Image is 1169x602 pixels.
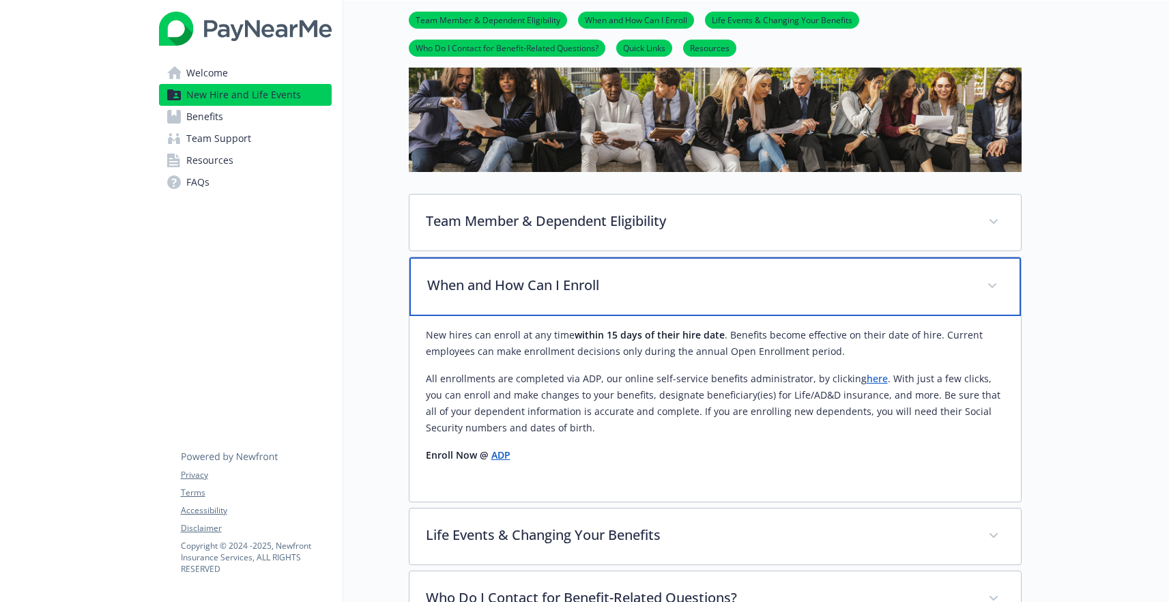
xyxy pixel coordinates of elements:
span: FAQs [186,171,210,193]
a: FAQs [159,171,332,193]
span: Welcome [186,62,228,84]
a: Terms [181,487,331,499]
span: Resources [186,149,233,171]
p: Life Events & Changing Your Benefits [426,525,972,545]
div: When and How Can I Enroll [409,316,1021,502]
a: Accessibility [181,504,331,517]
span: Benefits [186,106,223,128]
strong: 15 days of their hire date [607,328,725,341]
div: When and How Can I Enroll [409,257,1021,316]
a: When and How Can I Enroll [578,13,694,26]
a: ADP [491,448,510,461]
p: Copyright © 2024 - 2025 , Newfront Insurance Services, ALL RIGHTS RESERVED [181,540,331,575]
a: Resources [159,149,332,171]
a: Disclaimer [181,522,331,534]
div: Life Events & Changing Your Benefits [409,508,1021,564]
a: Team Support [159,128,332,149]
a: Quick Links [616,41,672,54]
p: All enrollments are completed via ADP, our online self-service benefits administrator, by clickin... [426,371,1005,436]
a: New Hire and Life Events [159,84,332,106]
a: Team Member & Dependent Eligibility [409,13,567,26]
p: When and How Can I Enroll [427,275,970,296]
p: New hires can enroll at any time . Benefits become effective on their date of hire. Current emplo... [426,327,1005,360]
p: Team Member & Dependent Eligibility [426,211,972,231]
span: New Hire and Life Events [186,84,301,106]
a: Who Do I Contact for Benefit-Related Questions? [409,41,605,54]
a: Life Events & Changing Your Benefits [705,13,859,26]
a: Benefits [159,106,332,128]
div: Team Member & Dependent Eligibility [409,195,1021,250]
span: Team Support [186,128,251,149]
a: Privacy [181,469,331,481]
strong: within [575,328,604,341]
img: new hire page banner [409,44,1022,172]
strong: Enroll Now @ [426,448,489,461]
a: Resources [683,41,736,54]
a: here [867,372,888,385]
a: Welcome [159,62,332,84]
